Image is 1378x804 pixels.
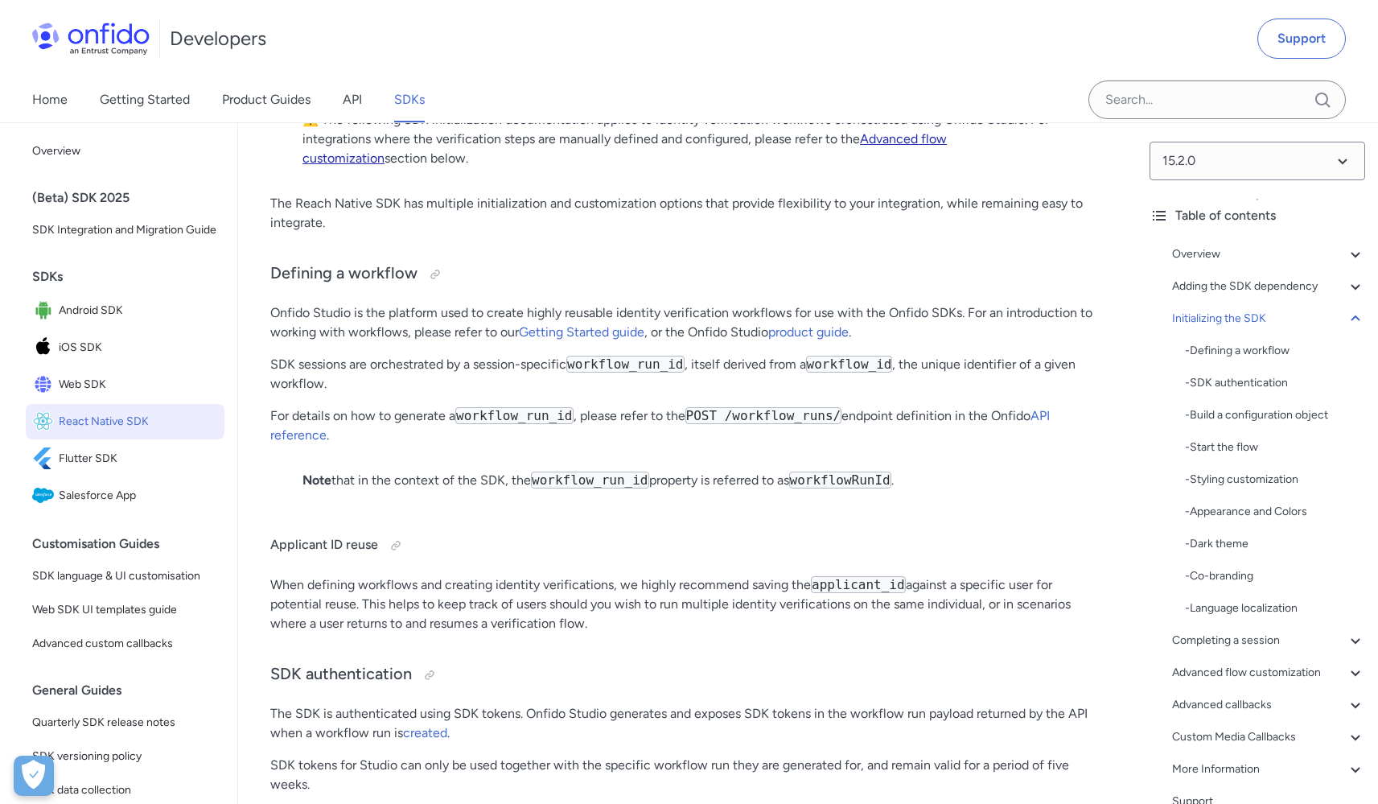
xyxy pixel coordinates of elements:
[302,110,1072,168] p: ⚠️ The following SDK initialization documentation applies to identity verification workflows orch...
[1150,206,1365,225] div: Table of contents
[32,221,218,240] span: SDK Integration and Migration Guide
[806,356,893,373] code: workflow_id
[1185,438,1365,457] a: -Start the flow
[26,707,224,739] a: Quarterly SDK release notes
[1185,373,1365,393] a: -SDK authentication
[1185,599,1365,618] a: -Language localization
[26,404,224,439] a: IconReact Native SDKReact Native SDK
[1172,695,1365,715] a: Advanced callbacks
[1185,567,1365,586] div: - Co-branding
[59,410,218,433] span: React Native SDK
[270,662,1104,688] h3: SDK authentication
[1185,438,1365,457] div: - Start the flow
[222,77,311,122] a: Product Guides
[1185,341,1365,361] a: -Defining a workflow
[32,77,68,122] a: Home
[789,472,891,489] code: workflowRunId
[270,194,1104,233] p: The Reach Native SDK has multiple initialization and customization options that provide flexibili...
[26,478,224,513] a: IconSalesforce AppSalesforce App
[32,600,218,620] span: Web SDK UI templates guide
[270,575,1104,633] p: When defining workflows and creating identity verifications, we highly recommend saving the again...
[32,142,218,161] span: Overview
[32,484,59,507] img: IconSalesforce App
[32,261,231,293] div: SDKs
[1185,341,1365,361] div: - Defining a workflow
[14,756,54,796] button: Open Preferences
[1185,502,1365,522] a: -Appearance and Colors
[32,713,218,732] span: Quarterly SDK release notes
[1185,534,1365,554] div: - Dark theme
[1172,760,1365,779] a: More Information
[32,567,218,586] span: SDK language & UI customisation
[32,299,59,322] img: IconAndroid SDK
[32,634,218,654] span: Advanced custom callbacks
[1185,599,1365,618] div: - Language localization
[302,131,947,166] a: Advanced flow customization
[26,594,224,626] a: Web SDK UI templates guide
[1172,663,1365,682] a: Advanced flow customization
[270,303,1104,342] p: Onfido Studio is the platform used to create highly reusable identity verification workflows for ...
[32,781,218,800] span: SDK data collection
[32,23,150,55] img: Onfido Logo
[1257,19,1346,59] a: Support
[270,355,1104,394] p: SDK sessions are orchestrated by a session-specific , itself derived from a , the unique identifi...
[685,407,842,424] code: POST /workflow_runs/
[1185,470,1365,489] a: -Styling customization
[403,725,447,740] a: created
[811,576,906,593] code: applicant_id
[1088,80,1346,119] input: Onfido search input field
[302,471,1072,490] p: that in the context of the SDK, the property is referred to as .
[100,77,190,122] a: Getting Started
[32,447,59,470] img: IconFlutter SDK
[1185,470,1365,489] div: - Styling customization
[26,135,224,167] a: Overview
[519,324,644,340] a: Getting Started guide
[26,367,224,402] a: IconWeb SDKWeb SDK
[270,406,1104,445] p: For details on how to generate a , please refer to the endpoint definition in the Onfido .
[26,628,224,660] a: Advanced custom callbacks
[59,484,218,507] span: Salesforce App
[270,408,1050,443] a: API reference
[26,441,224,476] a: IconFlutter SDKFlutter SDK
[1185,406,1365,425] div: - Build a configuration object
[32,674,231,707] div: General Guides
[394,77,425,122] a: SDKs
[1172,728,1365,747] a: Custom Media Callbacks
[768,324,849,340] a: product guide
[59,447,218,470] span: Flutter SDK
[270,756,1104,794] p: SDK tokens for Studio can only be used together with the specific workflow run they are generated...
[455,407,574,424] code: workflow_run_id
[59,373,218,396] span: Web SDK
[270,533,1104,559] h4: Applicant ID reuse
[170,26,266,52] h1: Developers
[1172,309,1365,328] div: Initializing the SDK
[1185,406,1365,425] a: -Build a configuration object
[1172,631,1365,650] a: Completing a session
[32,528,231,560] div: Customisation Guides
[26,560,224,592] a: SDK language & UI customisation
[26,740,224,773] a: SDK versioning policy
[1172,245,1365,264] a: Overview
[1185,373,1365,393] div: - SDK authentication
[270,704,1104,743] p: The SDK is authenticated using SDK tokens. Onfido Studio generates and exposes SDK tokens in the ...
[32,336,59,359] img: IconiOS SDK
[14,756,54,796] div: Cookie Preferences
[270,262,1104,287] h3: Defining a workflow
[566,356,685,373] code: workflow_run_id
[26,293,224,328] a: IconAndroid SDKAndroid SDK
[32,182,231,214] div: (Beta) SDK 2025
[302,472,331,488] strong: Note
[531,472,649,489] code: workflow_run_id
[343,77,362,122] a: API
[26,330,224,365] a: IconiOS SDKiOS SDK
[1172,277,1365,296] a: Adding the SDK dependency
[59,336,218,359] span: iOS SDK
[32,747,218,766] span: SDK versioning policy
